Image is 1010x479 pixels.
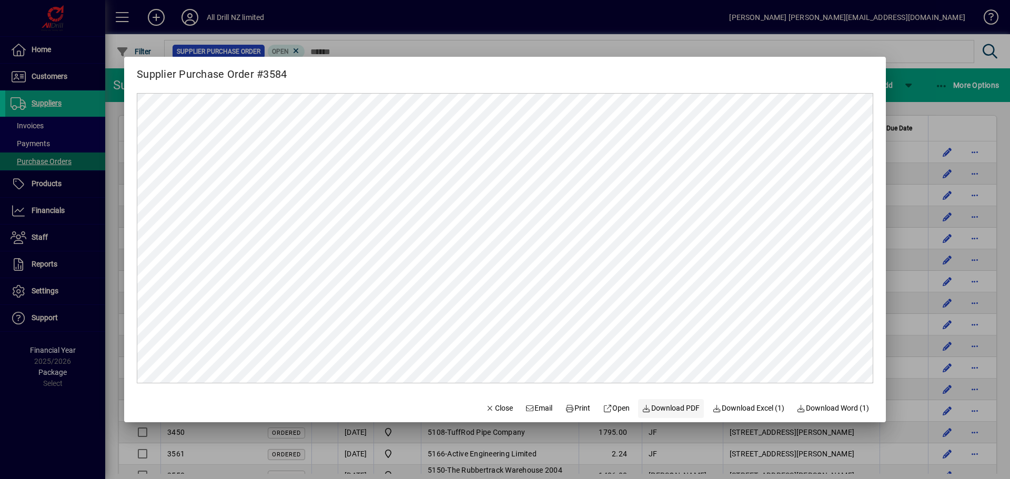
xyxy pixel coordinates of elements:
[712,403,784,414] span: Download Excel (1)
[797,403,870,414] span: Download Word (1)
[481,399,517,418] button: Close
[638,399,704,418] a: Download PDF
[526,403,553,414] span: Email
[486,403,513,414] span: Close
[642,403,700,414] span: Download PDF
[124,57,299,83] h2: Supplier Purchase Order #3584
[599,399,634,418] a: Open
[603,403,630,414] span: Open
[793,399,874,418] button: Download Word (1)
[565,403,590,414] span: Print
[561,399,594,418] button: Print
[521,399,557,418] button: Email
[708,399,789,418] button: Download Excel (1)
